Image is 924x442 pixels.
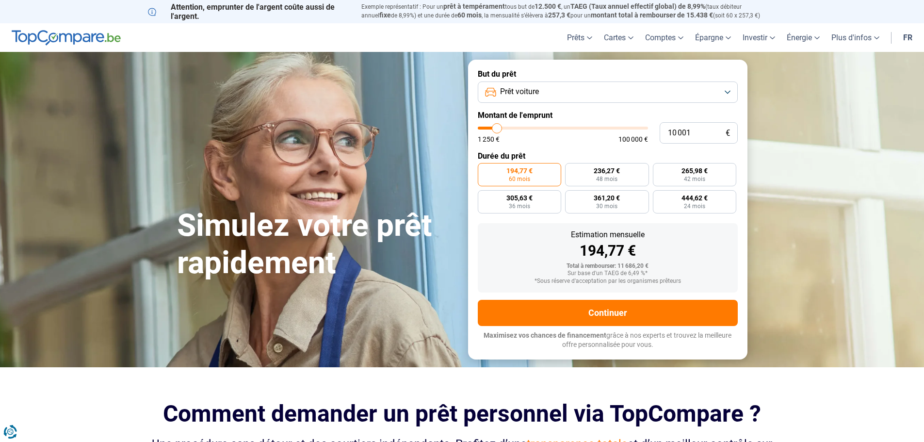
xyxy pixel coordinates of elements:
[726,129,730,137] span: €
[684,176,705,182] span: 42 mois
[509,176,530,182] span: 60 mois
[478,331,738,350] p: grâce à nos experts et trouvez la meilleure offre personnalisée pour vous.
[148,400,777,427] h2: Comment demander un prêt personnel via TopCompare ?
[639,23,689,52] a: Comptes
[596,176,617,182] span: 48 mois
[12,30,121,46] img: TopCompare
[684,203,705,209] span: 24 mois
[594,195,620,201] span: 361,20 €
[478,69,738,79] label: But du prêt
[478,151,738,161] label: Durée du prêt
[535,2,561,10] span: 12.500 €
[509,203,530,209] span: 36 mois
[598,23,639,52] a: Cartes
[486,270,730,277] div: Sur base d'un TAEG de 6,49 %*
[826,23,885,52] a: Plus d'infos
[681,167,708,174] span: 265,98 €
[781,23,826,52] a: Énergie
[443,2,505,10] span: prêt à tempérament
[506,167,533,174] span: 194,77 €
[737,23,781,52] a: Investir
[591,11,713,19] span: montant total à rembourser de 15.438 €
[618,136,648,143] span: 100 000 €
[486,278,730,285] div: *Sous réserve d'acceptation par les organismes prêteurs
[570,2,705,10] span: TAEG (Taux annuel effectif global) de 8,99%
[457,11,482,19] span: 60 mois
[486,244,730,258] div: 194,77 €
[361,2,777,20] p: Exemple représentatif : Pour un tous but de , un (taux débiteur annuel de 8,99%) et une durée de ...
[594,167,620,174] span: 236,27 €
[548,11,570,19] span: 257,3 €
[484,331,606,339] span: Maximisez vos chances de financement
[478,300,738,326] button: Continuer
[478,136,500,143] span: 1 250 €
[478,82,738,103] button: Prêt voiture
[596,203,617,209] span: 30 mois
[486,263,730,270] div: Total à rembourser: 11 686,20 €
[561,23,598,52] a: Prêts
[379,11,391,19] span: fixe
[177,207,456,282] h1: Simulez votre prêt rapidement
[148,2,350,21] p: Attention, emprunter de l'argent coûte aussi de l'argent.
[478,111,738,120] label: Montant de l'emprunt
[506,195,533,201] span: 305,63 €
[486,231,730,239] div: Estimation mensuelle
[500,86,539,97] span: Prêt voiture
[897,23,918,52] a: fr
[681,195,708,201] span: 444,62 €
[689,23,737,52] a: Épargne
